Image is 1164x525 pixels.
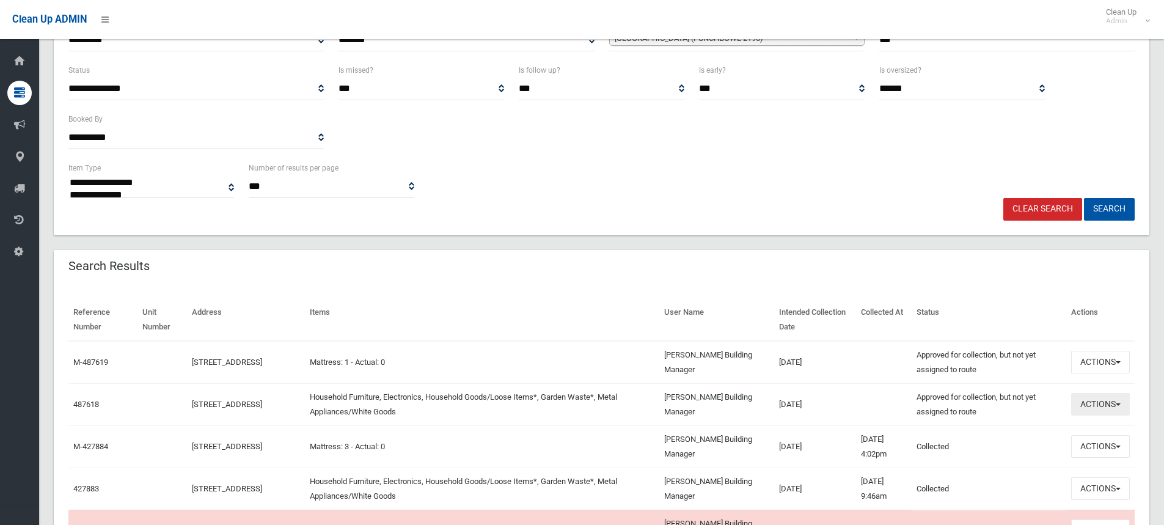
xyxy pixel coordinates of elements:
a: M-427884 [73,442,108,451]
a: 427883 [73,484,99,493]
a: Clear Search [1003,198,1082,221]
label: Is missed? [339,64,373,77]
td: Approved for collection, but not yet assigned to route [912,341,1066,384]
a: 487618 [73,400,99,409]
a: [STREET_ADDRESS] [192,400,262,409]
th: Intended Collection Date [774,299,856,341]
button: Actions [1071,435,1130,458]
a: [STREET_ADDRESS] [192,358,262,367]
button: Search [1084,198,1135,221]
td: Collected [912,468,1066,510]
th: Reference Number [68,299,137,341]
header: Search Results [54,254,164,278]
label: Number of results per page [249,161,339,175]
label: Status [68,64,90,77]
td: [PERSON_NAME] Building Manager [659,468,774,510]
td: [DATE] [774,383,856,425]
span: Clean Up [1100,7,1149,26]
small: Admin [1106,17,1137,26]
span: Clean Up ADMIN [12,13,87,25]
td: [PERSON_NAME] Building Manager [659,341,774,384]
td: [DATE] [774,468,856,510]
label: Booked By [68,112,103,126]
th: Status [912,299,1066,341]
td: [DATE] 9:46am [856,468,912,510]
td: Household Furniture, Electronics, Household Goods/Loose Items*, Garden Waste*, Metal Appliances/W... [305,468,659,510]
button: Actions [1071,477,1130,500]
td: [DATE] 4:02pm [856,425,912,468]
td: [DATE] [774,341,856,384]
td: [DATE] [774,425,856,468]
a: M-487619 [73,358,108,367]
td: Household Furniture, Electronics, Household Goods/Loose Items*, Garden Waste*, Metal Appliances/W... [305,383,659,425]
button: Actions [1071,351,1130,373]
th: Collected At [856,299,912,341]
a: [STREET_ADDRESS] [192,442,262,451]
td: [PERSON_NAME] Building Manager [659,383,774,425]
td: Mattress: 1 - Actual: 0 [305,341,659,384]
th: Items [305,299,659,341]
th: Actions [1066,299,1135,341]
label: Is oversized? [879,64,921,77]
th: Address [187,299,304,341]
th: User Name [659,299,774,341]
label: Is early? [699,64,726,77]
label: Is follow up? [519,64,560,77]
td: Collected [912,425,1066,468]
label: Item Type [68,161,101,175]
td: Approved for collection, but not yet assigned to route [912,383,1066,425]
td: [PERSON_NAME] Building Manager [659,425,774,468]
button: Actions [1071,393,1130,416]
a: [STREET_ADDRESS] [192,484,262,493]
td: Mattress: 3 - Actual: 0 [305,425,659,468]
th: Unit Number [137,299,188,341]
